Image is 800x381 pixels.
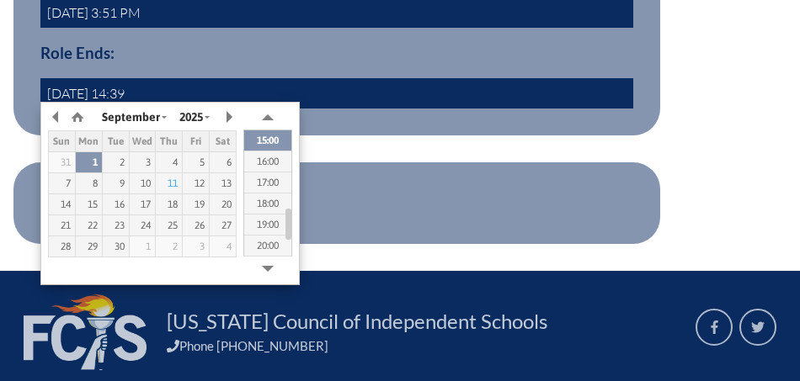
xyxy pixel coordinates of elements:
div: 25 [156,220,182,231]
div: 15 [76,198,102,210]
th: Fri [183,131,210,152]
div: 28 [49,241,75,252]
th: Sun [49,131,76,152]
div: 4 [210,241,236,252]
img: FCIS_logo_white [24,294,147,370]
div: 10 [130,177,156,189]
div: 11 [156,177,182,189]
div: 20 [210,198,236,210]
div: 13 [210,177,236,189]
div: 16:00 [244,151,291,172]
div: 3 [130,156,156,168]
div: 3 [183,241,209,252]
div: 9 [103,177,129,189]
div: 21:00 [244,256,291,277]
div: 20:00 [244,235,291,256]
div: 12 [183,177,209,189]
div: 2 [156,241,182,252]
th: Thu [156,131,183,152]
div: 15:00 [244,130,291,151]
div: 4 [156,156,182,168]
div: 30 [103,241,129,252]
div: 1 [76,156,102,168]
div: 14 [49,198,75,210]
div: 17:00 [244,172,291,193]
div: 1 [130,241,156,252]
h3: Role Ends: [40,44,633,62]
div: 24 [130,220,156,231]
div: 8 [76,177,102,189]
div: 29 [76,241,102,252]
div: 7 [49,177,75,189]
th: Wed [129,131,156,152]
div: 19:00 [244,214,291,235]
div: 6 [210,156,236,168]
div: 22 [76,220,102,231]
th: Sat [210,131,237,152]
div: 31 [49,156,75,168]
div: 16 [103,198,129,210]
th: Tue [102,131,129,152]
div: 18:00 [244,193,291,214]
div: 21 [49,220,75,231]
div: Phone [PHONE_NUMBER] [167,338,675,353]
div: 5 [183,156,209,168]
a: [US_STATE] Council of Independent Schools [160,308,554,335]
div: 2 [103,156,129,168]
th: Mon [75,131,102,152]
div: 26 [183,220,209,231]
div: 27 [210,220,236,231]
div: 18 [156,198,182,210]
div: 23 [103,220,129,231]
span: 2025 [179,110,203,124]
span: September [102,110,160,124]
div: 19 [183,198,209,210]
div: 17 [130,198,156,210]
